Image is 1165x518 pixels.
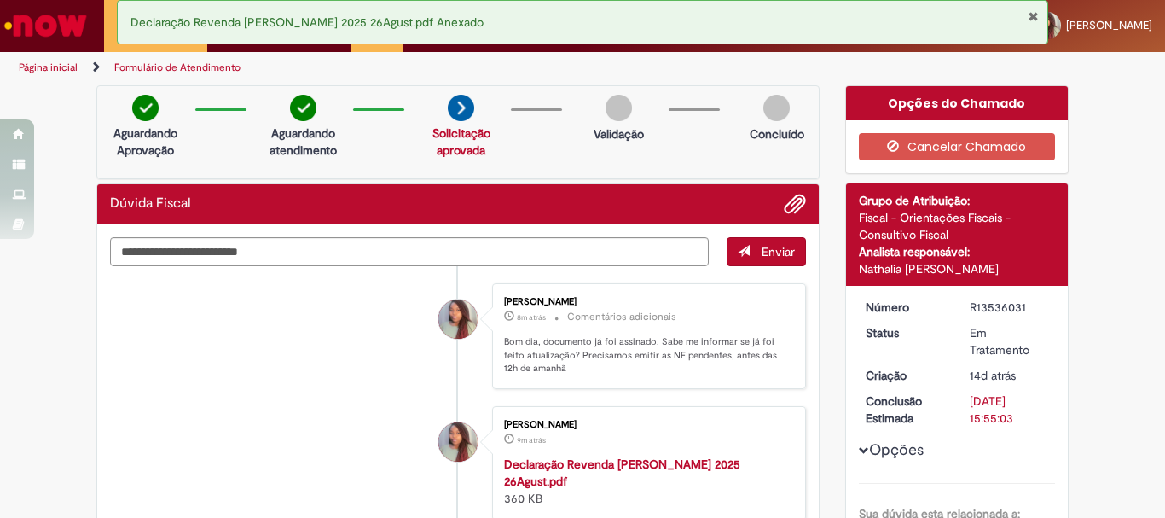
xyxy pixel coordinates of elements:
[517,312,546,323] time: 29/09/2025 10:26:42
[504,457,740,489] a: Declaração Revenda [PERSON_NAME] 2025 26Agust.pdf
[727,237,806,266] button: Enviar
[1028,9,1039,23] button: Fechar Notificação
[853,393,958,427] dt: Conclusão Estimada
[970,324,1049,358] div: Em Tratamento
[594,125,644,143] p: Validação
[853,324,958,341] dt: Status
[517,312,546,323] span: 8m atrás
[517,435,546,445] time: 29/09/2025 10:25:50
[13,52,764,84] ul: Trilhas de página
[762,244,795,259] span: Enviar
[970,368,1016,383] time: 15/09/2025 14:20:37
[110,237,709,266] textarea: Digite sua mensagem aqui...
[130,15,484,30] span: Declaração Revenda [PERSON_NAME] 2025 26Agust.pdf Anexado
[448,95,474,121] img: arrow-next.png
[438,422,478,462] div: Haila Dos Santos Souza
[750,125,804,143] p: Concluído
[438,300,478,339] div: Haila Dos Santos Souza
[2,9,90,43] img: ServiceNow
[970,299,1049,316] div: R13536031
[853,367,958,384] dt: Criação
[763,95,790,121] img: img-circle-grey.png
[853,299,958,316] dt: Número
[432,125,490,158] a: Solicitação aprovada
[504,297,788,307] div: [PERSON_NAME]
[859,209,1056,243] div: Fiscal - Orientações Fiscais - Consultivo Fiscal
[290,95,316,121] img: check-circle-green.png
[784,193,806,215] button: Adicionar anexos
[262,125,345,159] p: Aguardando atendimento
[859,260,1056,277] div: Nathalia [PERSON_NAME]
[567,310,676,324] small: Comentários adicionais
[1066,18,1152,32] span: [PERSON_NAME]
[970,367,1049,384] div: 15/09/2025 14:20:37
[859,192,1056,209] div: Grupo de Atribuição:
[859,133,1056,160] button: Cancelar Chamado
[846,86,1069,120] div: Opções do Chamado
[970,393,1049,427] div: [DATE] 15:55:03
[504,456,788,507] div: 360 KB
[132,95,159,121] img: check-circle-green.png
[504,335,788,375] p: Bom dia, documento já foi assinado. Sabe me informar se já foi feito atualização? Precisamos emit...
[517,435,546,445] span: 9m atrás
[970,368,1016,383] span: 14d atrás
[606,95,632,121] img: img-circle-grey.png
[19,61,78,74] a: Página inicial
[504,420,788,430] div: [PERSON_NAME]
[114,61,241,74] a: Formulário de Atendimento
[110,196,191,212] h2: Dúvida Fiscal Histórico de tíquete
[859,243,1056,260] div: Analista responsável:
[104,125,187,159] p: Aguardando Aprovação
